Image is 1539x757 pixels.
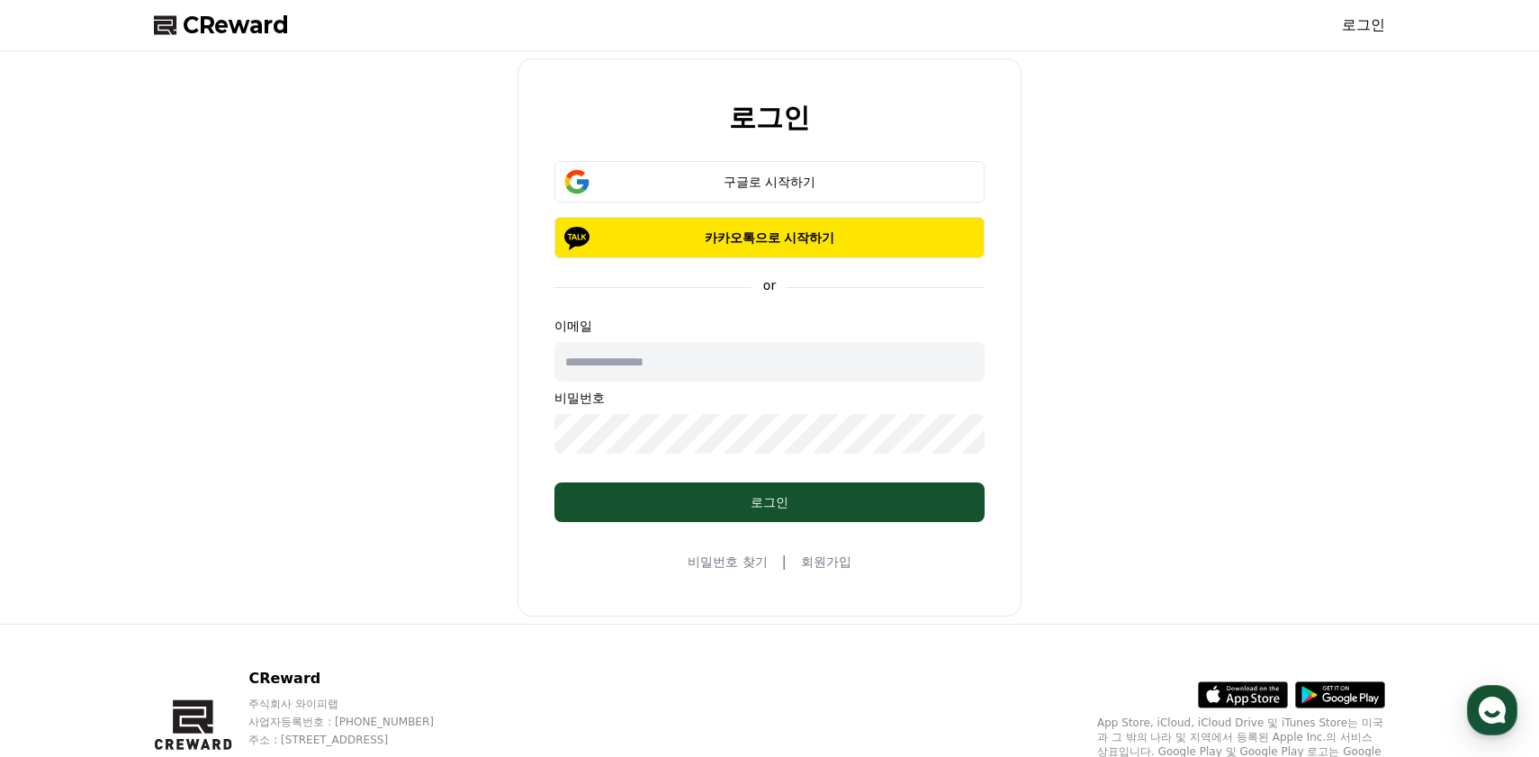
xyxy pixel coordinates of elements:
[554,161,985,203] button: 구글로 시작하기
[580,173,958,191] div: 구글로 시작하기
[729,103,810,132] h2: 로그인
[554,317,985,335] p: 이메일
[752,276,787,294] p: or
[248,733,468,747] p: 주소 : [STREET_ADDRESS]
[554,482,985,522] button: 로그인
[688,553,767,571] a: 비밀번호 찾기
[782,551,787,572] span: |
[801,553,851,571] a: 회원가입
[590,493,949,511] div: 로그인
[248,715,468,729] p: 사업자등록번호 : [PHONE_NUMBER]
[580,229,958,247] p: 카카오톡으로 시작하기
[248,697,468,711] p: 주식회사 와이피랩
[154,11,289,40] a: CReward
[554,389,985,407] p: 비밀번호
[248,668,468,689] p: CReward
[554,217,985,258] button: 카카오톡으로 시작하기
[1342,14,1385,36] a: 로그인
[183,11,289,40] span: CReward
